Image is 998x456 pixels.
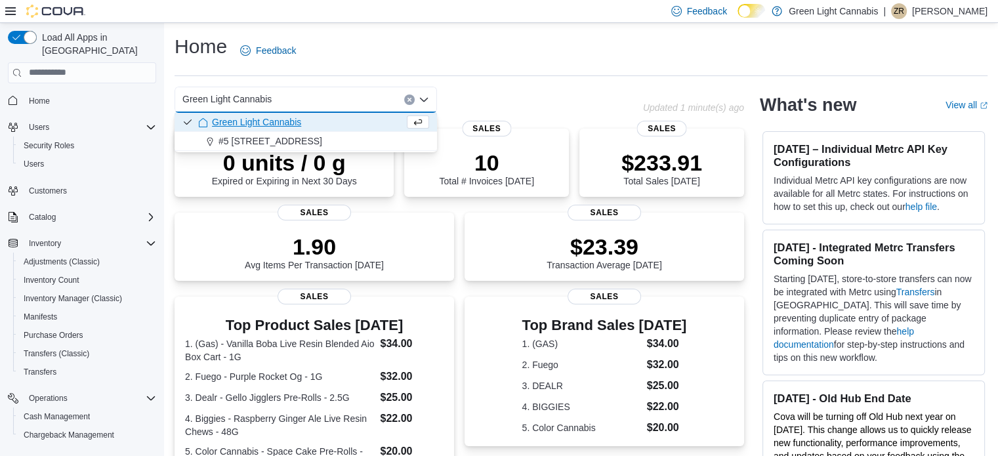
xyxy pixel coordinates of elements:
[789,3,878,19] p: Green Light Cannabis
[13,426,161,444] button: Chargeback Management
[522,318,687,333] h3: Top Brand Sales [DATE]
[18,291,156,306] span: Inventory Manager (Classic)
[245,234,384,270] div: Avg Items Per Transaction [DATE]
[774,392,974,405] h3: [DATE] - Old Hub End Date
[380,411,443,426] dd: $22.00
[37,31,156,57] span: Load All Apps in [GEOGRAPHIC_DATA]
[905,201,937,212] a: help file
[13,308,161,326] button: Manifests
[18,254,156,270] span: Adjustments (Classic)
[3,389,161,407] button: Operations
[621,150,702,176] p: $233.91
[175,33,227,60] h1: Home
[18,309,62,325] a: Manifests
[24,236,156,251] span: Inventory
[13,271,161,289] button: Inventory Count
[18,309,156,325] span: Manifests
[774,272,974,364] p: Starting [DATE], store-to-store transfers can now be integrated with Metrc using in [GEOGRAPHIC_D...
[462,121,511,136] span: Sales
[637,121,686,136] span: Sales
[404,94,415,105] button: Clear input
[18,327,156,343] span: Purchase Orders
[547,234,662,270] div: Transaction Average [DATE]
[18,409,156,425] span: Cash Management
[24,348,89,359] span: Transfers (Classic)
[18,346,94,362] a: Transfers (Classic)
[522,337,642,350] dt: 1. (GAS)
[185,337,375,363] dt: 1. (Gas) - Vanilla Boba Live Resin Blended Aio Box Cart - 1G
[621,150,702,186] div: Total Sales [DATE]
[774,174,974,213] p: Individual Metrc API key configurations are now available for all Metrc states. For instructions ...
[774,326,914,350] a: help documentation
[24,390,73,406] button: Operations
[175,113,437,151] div: Choose from the following options
[24,119,156,135] span: Users
[3,234,161,253] button: Inventory
[18,346,156,362] span: Transfers (Classic)
[29,96,50,106] span: Home
[380,336,443,352] dd: $34.00
[647,420,687,436] dd: $20.00
[212,150,357,176] p: 0 units / 0 g
[29,393,68,404] span: Operations
[687,5,727,18] span: Feedback
[891,3,907,19] div: Zarina Randhawa
[18,138,156,154] span: Security Roles
[185,318,444,333] h3: Top Product Sales [DATE]
[24,93,156,109] span: Home
[29,186,67,196] span: Customers
[24,411,90,422] span: Cash Management
[13,289,161,308] button: Inventory Manager (Classic)
[13,326,161,344] button: Purchase Orders
[235,37,301,64] a: Feedback
[24,390,156,406] span: Operations
[547,234,662,260] p: $23.39
[24,119,54,135] button: Users
[883,3,886,19] p: |
[380,390,443,405] dd: $25.00
[24,330,83,341] span: Purchase Orders
[182,91,272,107] span: Green Light Cannabis
[439,150,533,186] div: Total # Invoices [DATE]
[3,91,161,110] button: Home
[185,370,375,383] dt: 2. Fuego - Purple Rocket Og - 1G
[18,272,156,288] span: Inventory Count
[175,132,437,151] button: #5 [STREET_ADDRESS]
[643,102,744,113] p: Updated 1 minute(s) ago
[24,236,66,251] button: Inventory
[245,234,384,260] p: 1.90
[24,140,74,151] span: Security Roles
[24,209,156,225] span: Catalog
[24,93,55,109] a: Home
[278,289,351,304] span: Sales
[896,287,935,297] a: Transfers
[24,430,114,440] span: Chargeback Management
[24,293,122,304] span: Inventory Manager (Classic)
[894,3,904,19] span: ZR
[18,138,79,154] a: Security Roles
[24,257,100,267] span: Adjustments (Classic)
[3,208,161,226] button: Catalog
[24,182,156,199] span: Customers
[13,407,161,426] button: Cash Management
[13,155,161,173] button: Users
[647,357,687,373] dd: $32.00
[380,369,443,384] dd: $32.00
[18,427,156,443] span: Chargeback Management
[212,115,301,129] span: Green Light Cannabis
[760,94,856,115] h2: What's new
[568,289,641,304] span: Sales
[24,183,72,199] a: Customers
[439,150,533,176] p: 10
[24,209,61,225] button: Catalog
[29,238,61,249] span: Inventory
[774,142,974,169] h3: [DATE] – Individual Metrc API Key Configurations
[738,4,765,18] input: Dark Mode
[522,421,642,434] dt: 5. Color Cannabis
[647,336,687,352] dd: $34.00
[18,427,119,443] a: Chargeback Management
[18,364,62,380] a: Transfers
[647,378,687,394] dd: $25.00
[26,5,85,18] img: Cova
[3,181,161,200] button: Customers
